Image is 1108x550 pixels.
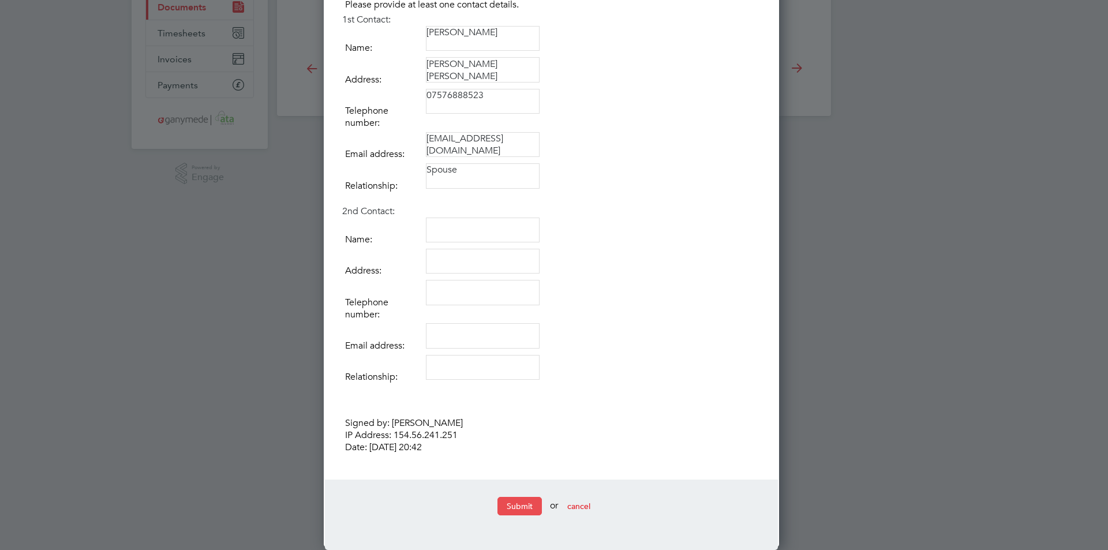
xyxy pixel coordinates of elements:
[567,501,590,511] span: cancel
[342,205,761,218] h2: 2nd Contact:
[342,294,426,324] p: Telephone number:
[342,497,761,527] li: or
[342,262,426,280] p: Address:
[342,14,761,26] h2: 1st Contact:
[342,177,426,195] p: Relationship:
[342,145,426,163] p: Email address:
[342,337,426,355] p: Email address:
[342,368,426,386] p: Relationship:
[342,231,426,249] p: Name:
[342,71,426,89] p: Address:
[342,39,426,57] p: Name:
[497,497,542,515] button: Submit
[342,102,426,132] p: Telephone number:
[342,414,761,456] p: Signed by: [PERSON_NAME] IP Address: 154.56.241.251 Date: [DATE] 20:42
[558,497,600,515] button: cancel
